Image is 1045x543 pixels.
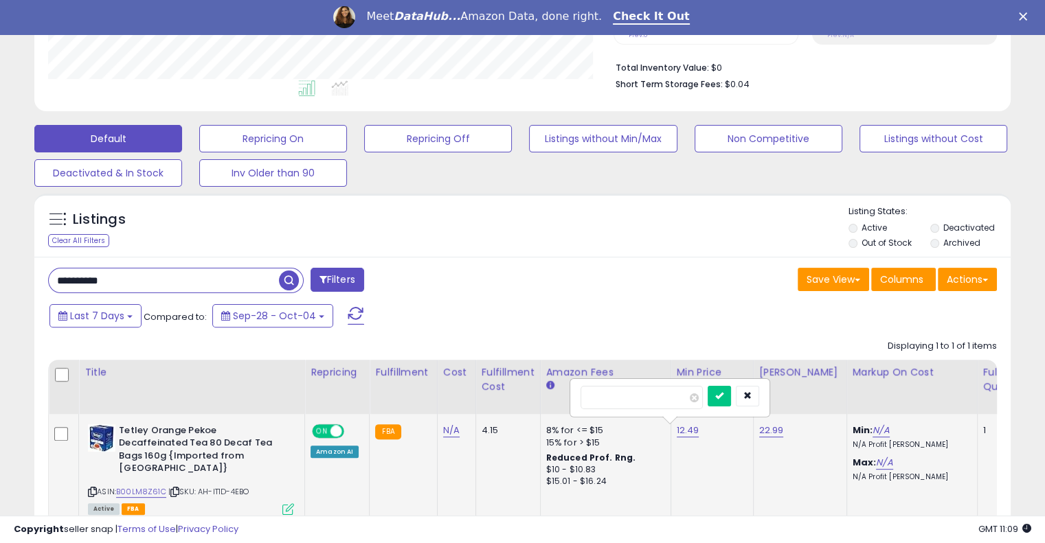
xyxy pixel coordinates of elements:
[695,125,842,152] button: Non Competitive
[546,452,636,463] b: Reduced Prof. Rng.
[613,10,690,25] a: Check It Out
[943,222,994,233] label: Deactivated
[199,159,347,187] button: Inv Older than 90
[168,486,249,497] span: | SKU: AH-IT1D-4EBO
[1019,12,1033,21] div: Close
[88,503,120,515] span: All listings currently available for purchase on Amazon
[85,365,299,380] div: Title
[73,210,126,229] h5: Listings
[529,125,677,152] button: Listings without Min/Max
[853,424,873,437] b: Min:
[34,159,182,187] button: Deactivated & In Stock
[853,472,967,482] p: N/A Profit [PERSON_NAME]
[122,503,145,515] span: FBA
[88,424,294,513] div: ASIN:
[853,365,971,380] div: Markup on Cost
[853,456,877,469] b: Max:
[871,268,936,291] button: Columns
[849,205,1011,218] p: Listing States:
[978,522,1031,535] span: 2025-10-12 11:09 GMT
[117,522,176,535] a: Terms of Use
[938,268,997,291] button: Actions
[443,365,470,380] div: Cost
[70,309,124,323] span: Last 7 Days
[546,464,660,476] div: $10 - $10.83
[311,365,363,380] div: Repricing
[677,424,699,437] a: 12.49
[629,31,648,39] small: Prev: 0
[14,523,238,536] div: seller snap | |
[759,365,841,380] div: [PERSON_NAME]
[212,304,333,327] button: Sep-28 - Oct-04
[88,424,115,452] img: 51lvF061ykL._SL40_.jpg
[313,425,330,437] span: ON
[119,424,286,478] b: Tetley Orange Pekoe Decaffeinated Tea 80 Decaf Tea Bags 160g {Imported from [GEOGRAPHIC_DATA]}
[846,360,977,414] th: The percentage added to the cost of goods (COGS) that forms the calculator for Min & Max prices.
[862,222,887,233] label: Active
[116,486,166,498] a: B00LM8Z61C
[375,424,401,439] small: FBA
[798,268,869,291] button: Save View
[759,424,784,437] a: 22.99
[482,365,535,394] div: Fulfillment Cost
[827,31,854,39] small: Prev: N/A
[49,304,142,327] button: Last 7 Days
[616,58,987,75] li: $0
[546,424,660,437] div: 8% for <= $15
[48,234,109,247] div: Clear All Filters
[616,78,723,90] b: Short Term Storage Fees:
[677,365,748,380] div: Min Price
[14,522,64,535] strong: Copyright
[862,237,912,249] label: Out of Stock
[546,365,665,380] div: Amazon Fees
[311,446,359,458] div: Amazon AI
[880,273,923,286] span: Columns
[983,424,1026,437] div: 1
[616,62,709,73] b: Total Inventory Value:
[876,456,892,470] a: N/A
[853,440,967,450] p: N/A Profit [PERSON_NAME]
[983,365,1031,394] div: Fulfillable Quantity
[178,522,238,535] a: Privacy Policy
[366,10,602,23] div: Meet Amazon Data, done right.
[34,125,182,152] button: Default
[375,365,431,380] div: Fulfillment
[546,380,554,392] small: Amazon Fees.
[199,125,347,152] button: Repricing On
[333,6,355,28] img: Profile image for Georgie
[873,424,889,437] a: N/A
[311,268,364,292] button: Filters
[443,424,460,437] a: N/A
[546,437,660,449] div: 15% for > $15
[342,425,364,437] span: OFF
[144,310,207,323] span: Compared to:
[482,424,530,437] div: 4.15
[546,476,660,487] div: $15.01 - $16.24
[943,237,980,249] label: Archived
[364,125,512,152] button: Repricing Off
[888,340,997,353] div: Displaying 1 to 1 of 1 items
[394,10,460,23] i: DataHub...
[233,309,316,323] span: Sep-28 - Oct-04
[725,78,750,91] span: $0.04
[859,125,1007,152] button: Listings without Cost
